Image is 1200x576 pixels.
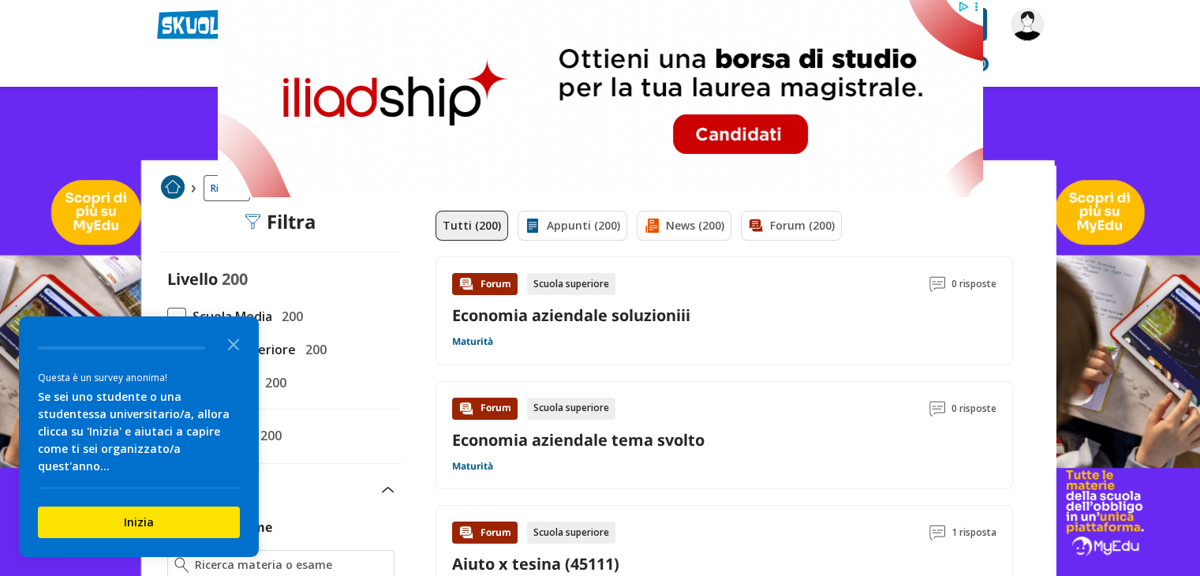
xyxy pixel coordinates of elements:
[436,211,508,241] a: Tutti (200)
[458,525,474,540] img: Forum contenuto
[452,429,705,451] a: Economia aziendale tema svolto
[222,268,248,290] span: 200
[741,211,842,241] a: Forum (200)
[518,211,627,241] a: Appunti (200)
[452,335,493,348] a: Maturità
[174,557,189,573] img: Ricerca materia o esame
[186,306,272,327] span: Scuola Media
[254,425,282,446] span: 200
[525,218,540,234] img: Appunti filtro contenuto
[527,398,615,420] div: Scuola superiore
[259,372,286,393] span: 200
[452,553,619,574] a: Aiuto x tesina (45111)
[19,316,259,557] div: Survey
[245,214,260,230] img: Filtra filtri mobile
[452,460,493,473] a: Maturità
[452,273,518,295] div: Forum
[458,276,474,292] img: Forum contenuto
[452,522,518,544] div: Forum
[38,370,240,385] div: Questa è un survey anonima!
[161,175,185,199] img: Home
[644,218,660,234] img: News filtro contenuto
[929,525,945,540] img: Commenti lettura
[929,276,945,292] img: Commenti lettura
[195,557,387,573] input: Ricerca materia o esame
[38,388,240,475] div: Se sei uno studente o una studentessa universitario/a, allora clicca su 'Inizia' e aiutaci a capi...
[275,306,303,327] span: 200
[951,522,996,544] span: 1 risposta
[951,273,996,295] span: 0 risposte
[167,268,218,290] label: Livello
[452,305,690,326] a: Economia aziendale soluzioniii
[929,401,945,417] img: Commenti lettura
[527,522,615,544] div: Scuola superiore
[452,398,518,420] div: Forum
[245,211,316,233] div: Filtra
[382,487,394,493] img: Apri e chiudi sezione
[218,327,249,359] button: Close the survey
[38,507,240,538] button: Inizia
[299,339,327,360] span: 200
[527,273,615,295] div: Scuola superiore
[458,401,474,417] img: Forum contenuto
[161,175,185,201] a: Home
[951,398,996,420] span: 0 risposte
[1011,8,1044,41] img: donny006---
[637,211,731,241] a: News (200)
[748,218,764,234] img: Forum filtro contenuto
[204,175,250,201] a: Ricerca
